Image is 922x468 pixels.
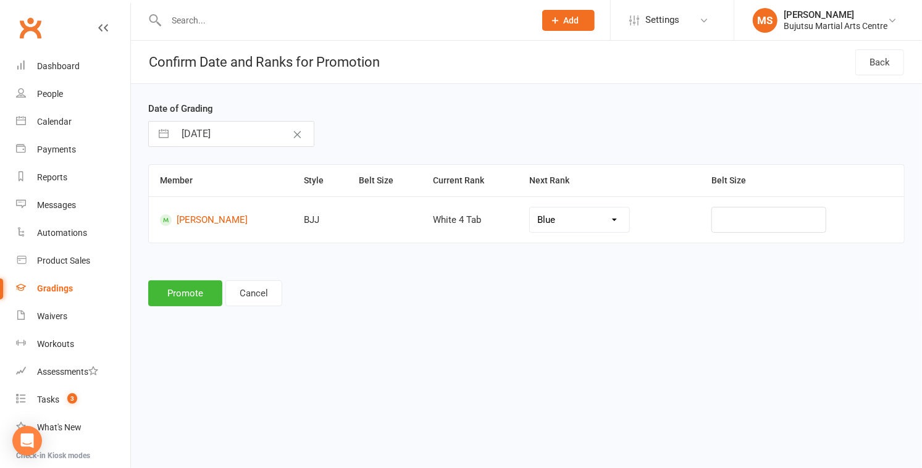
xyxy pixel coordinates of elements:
a: Gradings [16,275,130,303]
div: Tasks [37,395,59,404]
div: Automations [37,228,87,238]
a: Messages [16,191,130,219]
a: [PERSON_NAME] [160,214,282,226]
a: Dashboard [16,52,130,80]
a: Waivers [16,303,130,330]
a: Automations [16,219,130,247]
th: Next Rank [518,165,701,196]
a: Product Sales [16,247,130,275]
div: Open Intercom Messenger [12,426,42,456]
div: Dashboard [37,61,80,71]
a: Assessments [16,358,130,386]
th: Member [149,165,293,196]
div: Gradings [37,283,73,293]
div: MS [753,8,777,33]
div: [PERSON_NAME] [784,9,887,20]
th: Current Rank [422,165,518,196]
button: Back [855,49,904,75]
div: Workouts [37,339,74,349]
button: Add [542,10,595,31]
h1: Confirm Date and Ranks for Promotion [131,41,380,83]
div: Waivers [37,311,67,321]
div: Assessments [37,367,98,377]
button: Clear Date [287,122,308,146]
span: BJJ [304,214,319,225]
button: Promote [148,280,222,306]
div: Payments [37,144,76,154]
div: Reports [37,172,67,182]
a: Clubworx [15,12,46,43]
input: Search... [162,12,526,29]
a: Payments [16,136,130,164]
a: Reports [16,164,130,191]
span: Settings [645,6,679,34]
button: Cancel [225,280,282,306]
a: What's New [16,414,130,441]
a: Tasks 3 [16,386,130,414]
div: Bujutsu Martial Arts Centre [784,20,887,31]
span: 3 [67,393,77,404]
th: Belt Size [348,165,422,196]
span: White 4 Tab [433,214,481,225]
a: Workouts [16,330,130,358]
div: People [37,89,63,99]
a: Calendar [16,108,130,136]
th: Belt Size [700,165,904,196]
span: Add [564,15,579,25]
div: Messages [37,200,76,210]
th: Style [293,165,348,196]
div: What's New [37,422,82,432]
a: People [16,80,130,108]
label: Date of Grading [148,101,213,116]
div: Calendar [37,117,72,127]
div: Product Sales [37,256,90,265]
